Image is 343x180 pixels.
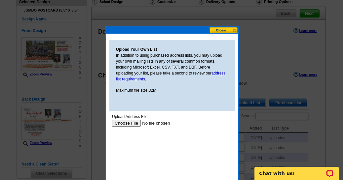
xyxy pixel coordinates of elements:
[116,47,157,52] strong: Upload Your Own List
[149,88,156,93] span: 32M
[3,3,123,9] div: Upload Address File:
[116,87,228,93] p: Maximum file size:
[116,52,228,82] p: In addition to using purchased address lists, you may upload your own mailing lists in any of sev...
[250,159,343,180] iframe: LiveChat chat widget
